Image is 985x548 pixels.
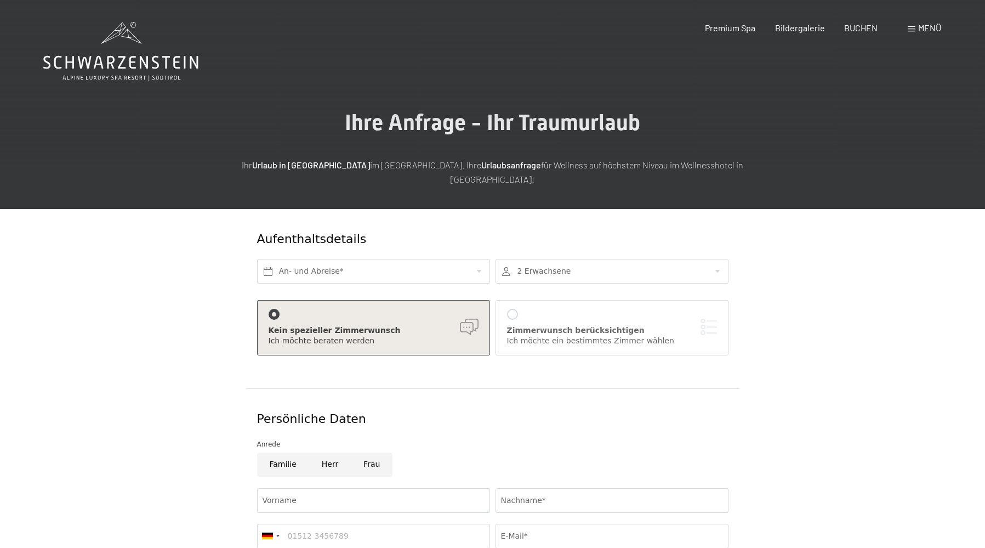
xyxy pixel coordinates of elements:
div: Zimmerwunsch berücksichtigen [507,325,717,336]
a: BUCHEN [844,22,878,33]
a: Premium Spa [705,22,755,33]
div: Germany (Deutschland): +49 [258,524,283,548]
a: Bildergalerie [775,22,825,33]
div: Aufenthaltsdetails [257,231,649,248]
p: Ihr im [GEOGRAPHIC_DATA]. Ihre für Wellness auf höchstem Niveau im Wellnesshotel in [GEOGRAPHIC_D... [219,158,767,186]
strong: Urlaub in [GEOGRAPHIC_DATA] [252,160,370,170]
strong: Urlaubsanfrage [481,160,541,170]
div: Ich möchte ein bestimmtes Zimmer wählen [507,336,717,347]
div: Kein spezieller Zimmerwunsch [269,325,479,336]
div: Anrede [257,439,728,450]
div: Ich möchte beraten werden [269,336,479,347]
span: Ihre Anfrage - Ihr Traumurlaub [345,110,640,135]
span: Menü [918,22,941,33]
div: Persönliche Daten [257,411,728,428]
